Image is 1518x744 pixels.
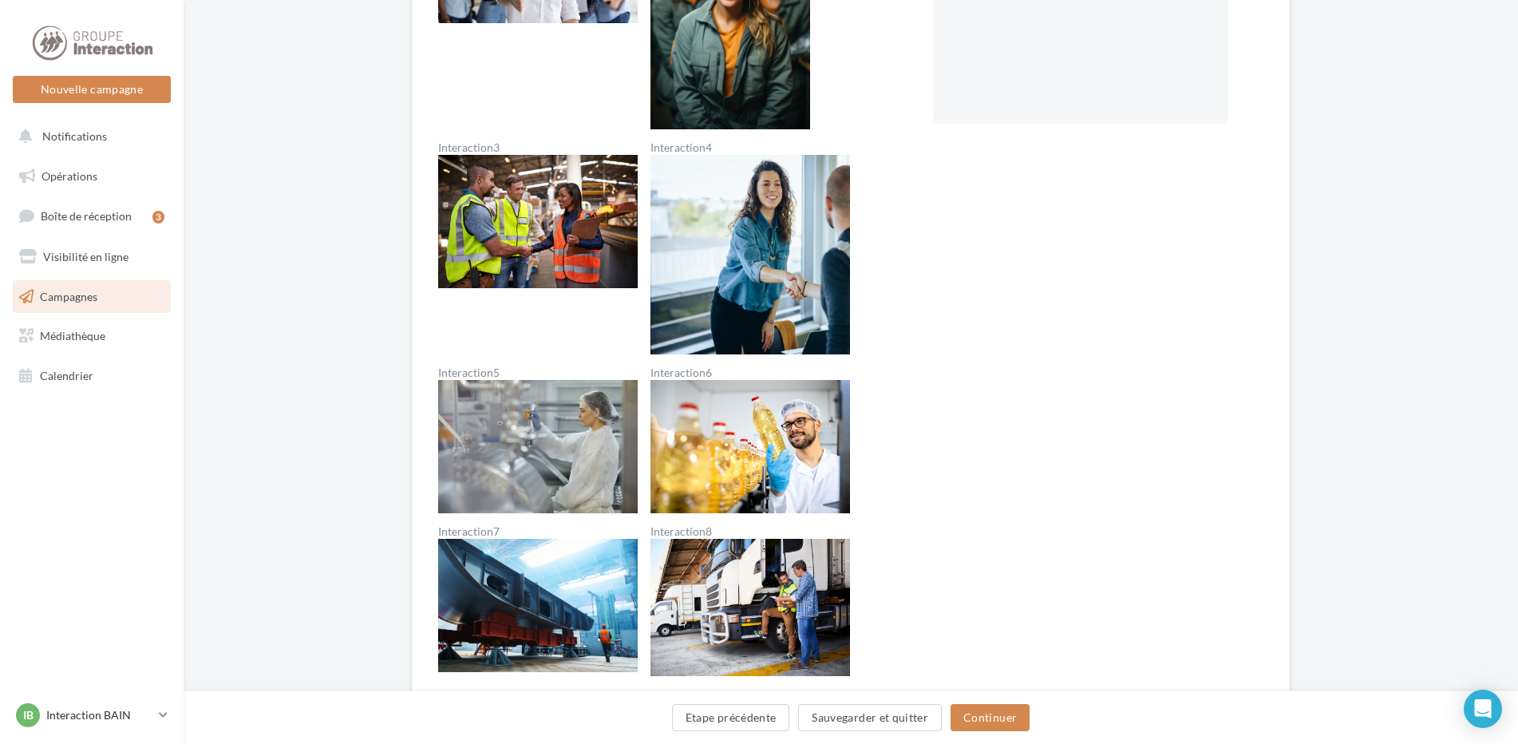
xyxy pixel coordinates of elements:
label: Interaction7 [438,526,638,537]
button: Etape précédente [672,704,790,731]
a: Médiathèque [10,319,174,353]
a: IB Interaction BAIN [13,700,171,730]
a: Visibilité en ligne [10,240,174,274]
a: Campagnes [10,280,174,314]
span: Opérations [42,169,97,183]
label: Interaction5 [438,367,638,378]
button: Continuer [951,704,1030,731]
button: Notifications [10,120,168,153]
label: Interaction6 [650,367,850,378]
img: Interaction7 [438,539,638,672]
label: Interaction8 [650,526,850,537]
a: Calendrier [10,359,174,393]
label: Interaction3 [438,142,638,153]
a: Boîte de réception3 [10,199,174,233]
span: Calendrier [40,369,93,382]
div: Open Intercom Messenger [1464,690,1502,728]
img: Interaction5 [438,380,638,513]
span: Campagnes [40,289,97,303]
img: Interaction6 [650,380,850,513]
p: Interaction BAIN [46,707,152,723]
div: 3 [152,211,164,224]
span: Notifications [42,129,107,143]
label: Interaction10 [650,689,850,700]
span: Boîte de réception [41,209,132,223]
button: Sauvegarder et quitter [798,704,942,731]
span: Visibilité en ligne [43,250,128,263]
a: Opérations [10,160,174,193]
button: Nouvelle campagne [13,76,171,103]
span: IB [23,707,34,723]
label: Interaction9 [438,689,638,700]
img: Interaction8 [650,539,850,676]
label: Interaction4 [650,142,850,153]
span: Médiathèque [40,329,105,342]
img: Interaction4 [650,155,850,354]
img: Interaction3 [438,155,638,288]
